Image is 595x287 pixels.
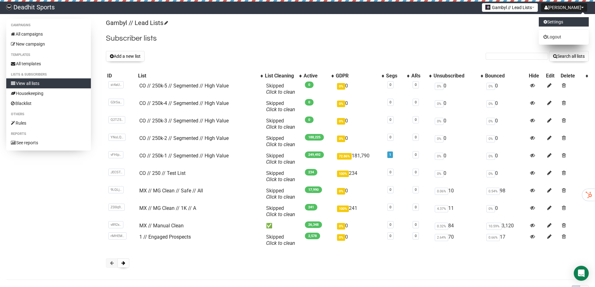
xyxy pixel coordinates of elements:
span: vFHlp.. [108,151,123,158]
div: List [138,73,257,79]
a: Click to clean [266,211,295,217]
th: GDPR: No sort applied, activate to apply an ascending sort [335,72,385,80]
div: ARs [411,73,426,79]
td: 10 [432,185,484,203]
span: ZD0q9.. [108,204,125,211]
a: 0 [389,83,391,87]
div: Open Intercom Messenger [574,266,589,281]
div: Hide [529,73,543,79]
span: 234 [305,169,317,176]
span: 0% [435,153,444,160]
td: 84 [432,220,484,231]
th: ARs: No sort applied, activate to apply an ascending sort [410,72,432,80]
button: Search all lists [549,51,589,62]
span: 4.37% [435,205,448,212]
td: 234 [335,168,385,185]
th: Edit: No sort applied, sorting is disabled [545,72,559,80]
img: 3fbe88bd53d624040ed5a02265cbbb0f [6,4,12,10]
span: Q2TZ5.. [108,116,125,123]
span: Skipped [266,205,295,217]
td: 0 [484,133,528,150]
a: CO // 250 // Test List [139,170,186,176]
a: Blacklist [6,98,91,108]
a: 0 [415,83,417,87]
a: 1 // Engaged Prospects [139,234,191,240]
td: 70 [432,231,484,249]
a: 0 [415,170,417,174]
th: Delete: No sort applied, activate to apply an ascending sort [559,72,589,80]
td: 0 [484,168,528,185]
td: 0 [335,185,385,203]
td: 3,120 [484,220,528,231]
a: Settings [539,17,589,27]
span: 0% [435,100,444,107]
a: Click to clean [266,240,295,246]
span: JECST.. [108,169,125,176]
a: View all lists [6,78,91,88]
span: 2,578 [305,233,320,239]
td: 0 [484,98,528,115]
a: 0 [415,205,417,209]
a: Click to clean [266,141,295,147]
span: Skipped [266,153,295,165]
span: 0 [305,82,314,88]
div: List Cleaning [265,73,296,79]
td: 0 [335,220,385,231]
span: 249,492 [305,151,324,158]
span: 188,225 [305,134,324,141]
th: Bounced: No sort applied, sorting is disabled [484,72,528,80]
div: ID [107,73,136,79]
li: Templates [6,51,91,59]
span: 72.86% [337,153,352,160]
a: Click to clean [266,124,295,130]
td: 0 [335,231,385,249]
td: 0 [484,203,528,220]
span: 0% [435,118,444,125]
span: Skipped [266,83,295,95]
td: 0 [432,168,484,185]
span: 0% [486,100,495,107]
a: 0 [389,170,391,174]
span: 0% [435,170,444,177]
td: 181,790 [335,150,385,168]
span: Skipped [266,118,295,130]
button: [PERSON_NAME] [541,3,587,12]
span: 100% [337,205,349,212]
a: 0 [389,135,391,139]
span: 0.66% [486,234,500,241]
span: 0.06% [435,188,448,195]
a: 0 [415,118,417,122]
th: Segs: No sort applied, activate to apply an ascending sort [385,72,410,80]
a: Rules [6,118,91,128]
td: 0 [432,150,484,168]
td: 0 [432,80,484,98]
span: 2.64% [435,234,448,241]
div: GDPR [336,73,379,79]
li: Reports [6,130,91,138]
a: CO // 250k-2 // Segmented // High Value [139,135,229,141]
a: 0 [415,135,417,139]
th: List: No sort applied, activate to apply an ascending sort [137,72,264,80]
a: CO // 250k-1 // Segmented // High Value [139,153,229,159]
a: Logout [539,32,589,42]
td: 0 [432,115,484,133]
span: 100% [337,171,349,177]
a: CO // 250k-5 // Segmented // High Value [139,83,229,89]
span: 0% [337,223,345,230]
span: G3rSa.. [108,99,124,106]
a: 0 [389,234,391,238]
span: 0% [486,135,495,142]
th: Hide: No sort applied, sorting is disabled [528,72,545,80]
img: 2.jpg [485,5,490,10]
span: 0% [337,188,345,195]
span: 0% [486,83,495,90]
span: Skipped [266,100,295,112]
td: 0 [484,150,528,168]
button: Add a new list [106,51,145,62]
span: 0% [486,170,495,177]
span: 26,348 [305,221,322,228]
a: Housekeeping [6,88,91,98]
td: 11 [432,203,484,220]
span: 0.32% [435,223,448,230]
a: 0 [415,234,417,238]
